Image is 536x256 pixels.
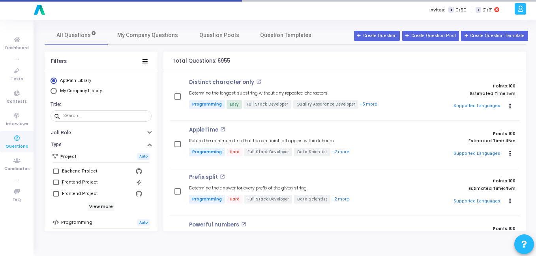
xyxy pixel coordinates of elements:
[505,138,515,143] span: 45m
[60,154,77,159] h6: Project
[331,196,350,203] button: +2 more
[61,220,92,225] h6: Programming
[505,148,516,159] button: Actions
[412,226,516,231] p: Points:
[11,76,23,83] span: Tests
[137,153,150,160] span: Auto
[505,196,516,207] button: Actions
[13,197,21,204] span: FAQ
[244,195,292,204] span: Full Stack Developer
[412,138,516,143] p: Estimated Time:
[51,102,150,108] h6: Title:
[448,7,454,13] span: T
[294,195,330,204] span: Data Scientist
[172,58,230,64] h4: Total Questions: 6955
[60,78,91,83] span: AptPath Library
[476,7,481,13] span: I
[331,148,350,156] button: +2 more
[51,142,62,148] h6: Type
[189,138,334,143] h5: Return the minimum t so that he can finish all apples within k hours
[4,166,30,173] span: Candidates
[241,222,246,227] mat-icon: open_in_new
[189,148,225,156] span: Programming
[294,148,330,156] span: Data Scientist
[6,143,28,150] span: Questions
[227,195,243,204] span: Hard
[505,186,515,191] span: 45m
[227,148,243,156] span: Hard
[189,91,328,96] h5: Determine the longest substring without any repeated characters.
[189,100,225,109] span: Programming
[451,195,502,207] button: Supported Languages
[359,101,378,108] button: +5 more
[260,31,311,39] span: Question Templates
[189,222,239,228] p: Powerful numbers
[51,130,71,136] h6: Job Role
[220,174,225,179] mat-icon: open_in_new
[199,31,239,39] span: Question Pools
[508,225,515,232] span: 100
[508,83,515,89] span: 100
[244,100,291,109] span: Full Stack Developer
[189,186,307,191] h5: Determine the answer for every prefix of the given string.
[412,91,516,96] p: Estimated Time:
[505,101,516,112] button: Actions
[5,45,29,52] span: Dashboard
[88,202,115,211] h6: View more
[51,78,152,96] mat-radio-group: Select Library
[62,189,97,198] div: Frontend Project
[62,167,97,176] div: Backend Project
[45,126,157,139] button: Job Role
[189,195,225,204] span: Programming
[189,127,218,133] p: AppleTime
[62,178,97,187] div: Frontend Project
[412,178,516,184] p: Points:
[412,131,516,136] p: Points:
[56,31,96,39] span: All Questions
[60,88,102,93] span: My Company Library
[137,219,150,226] span: Auto
[256,79,261,84] mat-icon: open_in_new
[220,127,225,132] mat-icon: open_in_new
[227,100,242,109] span: Easy
[483,7,493,13] span: 21/31
[32,2,47,18] img: logo
[470,6,472,14] span: |
[429,7,445,13] label: Invites:
[508,178,515,184] span: 100
[51,58,67,65] div: Filters
[189,79,254,85] p: Distinct character only
[244,148,292,156] span: Full Stack Developer
[6,121,28,128] span: Interviews
[508,130,515,137] span: 100
[189,174,218,180] p: Prefix split
[461,31,528,41] button: Create Question Template
[412,186,516,191] p: Estimated Time:
[451,100,502,112] button: Supported Languages
[117,31,178,39] span: My Company Questions
[354,31,400,41] button: Create Question
[451,148,502,160] button: Supported Languages
[412,83,516,89] p: Points:
[293,100,358,109] span: Quality Assurance Developer
[54,113,63,120] mat-icon: search
[63,113,148,118] input: Search...
[507,91,515,96] span: 15m
[455,7,467,13] span: 0/50
[7,98,27,105] span: Contests
[402,31,459,41] button: Create Question Pool
[45,139,157,151] button: Type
